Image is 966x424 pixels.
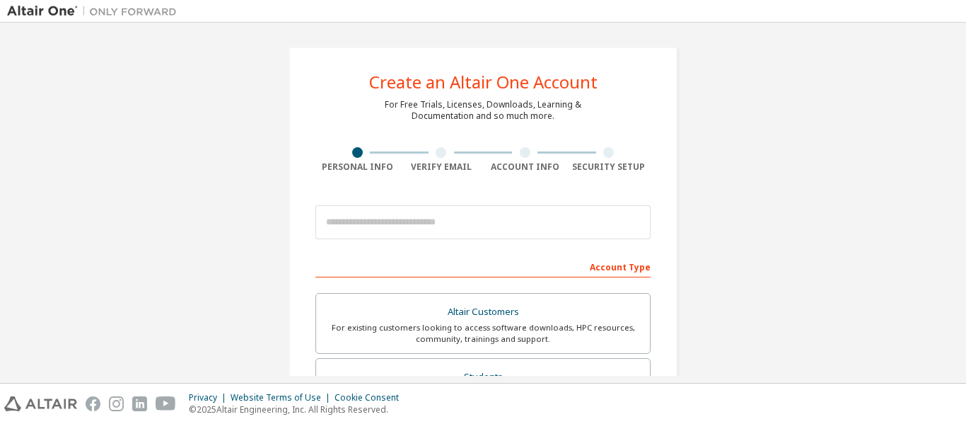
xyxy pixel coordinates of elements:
div: Create an Altair One Account [369,74,598,91]
div: Students [325,367,641,387]
div: Altair Customers [325,302,641,322]
div: Privacy [189,392,231,403]
img: altair_logo.svg [4,396,77,411]
div: Account Info [483,161,567,173]
img: instagram.svg [109,396,124,411]
div: For existing customers looking to access software downloads, HPC resources, community, trainings ... [325,322,641,345]
div: Security Setup [567,161,651,173]
img: Altair One [7,4,184,18]
p: © 2025 Altair Engineering, Inc. All Rights Reserved. [189,403,407,416]
img: linkedin.svg [132,396,147,411]
div: Website Terms of Use [231,392,334,403]
div: Account Type [315,255,651,277]
div: Verify Email [400,161,484,173]
img: facebook.svg [86,396,100,411]
div: For Free Trials, Licenses, Downloads, Learning & Documentation and so much more. [385,99,581,122]
div: Personal Info [315,161,400,173]
div: Cookie Consent [334,392,407,403]
img: youtube.svg [156,396,176,411]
